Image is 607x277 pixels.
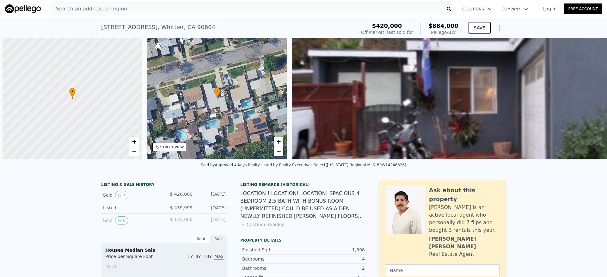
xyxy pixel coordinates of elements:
span: • [214,89,220,94]
button: Show Options [493,22,506,34]
input: Name [386,264,500,276]
div: Bedrooms [242,256,303,262]
div: Houses Median Sale [105,247,224,253]
div: STREET VIEW [160,145,184,150]
div: 4 [303,256,365,262]
span: $884,000 [428,22,458,29]
div: Real Estate Agent [429,250,474,258]
div: Sold by Approved 4 Keys Realty . [201,163,261,167]
div: Listing Remarks (Historical) [240,182,367,187]
span: + [132,138,136,145]
span: 1Y [187,254,193,259]
div: Pellego ARV [428,29,458,35]
a: Log In [536,6,564,12]
div: • [69,88,76,99]
div: 1,398 [303,247,365,253]
div: Sale [210,235,228,243]
div: Ask about this property [429,186,500,204]
div: Property details [240,238,367,243]
div: Finished Sqft [242,247,303,253]
button: View historical data [115,191,128,199]
a: Free Account [564,3,602,14]
div: 2 [303,265,365,271]
button: Continue reading [240,221,285,228]
span: + [277,138,281,145]
span: Search an address or region [51,5,127,13]
tspan: $624 [107,264,116,269]
div: [DATE] [198,191,226,199]
a: Zoom in [129,137,139,146]
span: 10Y [204,254,212,259]
div: [DATE] [198,205,226,211]
div: LOCATION ! LOCATION! LOCATION! SPACIOUS 4 BEDROOM 2.5 BATH WITH BONUS ROOM (UNPERMITTED) COULD BE... [240,190,367,220]
span: Max [214,254,224,260]
span: • [69,89,76,94]
a: Zoom in [274,137,283,146]
div: • [214,88,220,99]
span: − [132,147,136,155]
div: Off Market, last sold for [361,29,413,35]
div: [STREET_ADDRESS] , Whittier , CA 90604 [101,23,215,32]
button: View historical data [115,216,128,225]
span: $ 175,000 [170,217,193,222]
a: Zoom out [129,146,139,156]
div: [PERSON_NAME] [PERSON_NAME] [429,235,500,250]
div: Listed [103,205,159,211]
div: Sold [103,191,159,199]
span: $ 420,000 [170,192,193,197]
span: $ 439,999 [170,205,193,210]
div: Listed by Realty Executives Select ([US_STATE] Regional MLS #PW14246626) [261,163,406,167]
span: $420,000 [372,22,402,29]
a: Zoom out [274,146,283,156]
div: Bathrooms [242,265,303,271]
button: SAVE [469,22,491,34]
span: − [277,147,281,155]
div: Sold [103,216,159,225]
span: 3Y [195,254,201,259]
img: Pellego [5,4,41,13]
div: [PERSON_NAME] is an active local agent who personally did 7 flips and bought 3 rentals this year. [429,204,500,234]
button: Company [497,3,533,15]
div: LISTING & SALE HISTORY [101,182,228,188]
div: [DATE] [198,216,226,225]
button: Solutions [457,3,497,15]
div: Price per Square Foot [105,253,164,263]
div: Rent [192,235,210,243]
